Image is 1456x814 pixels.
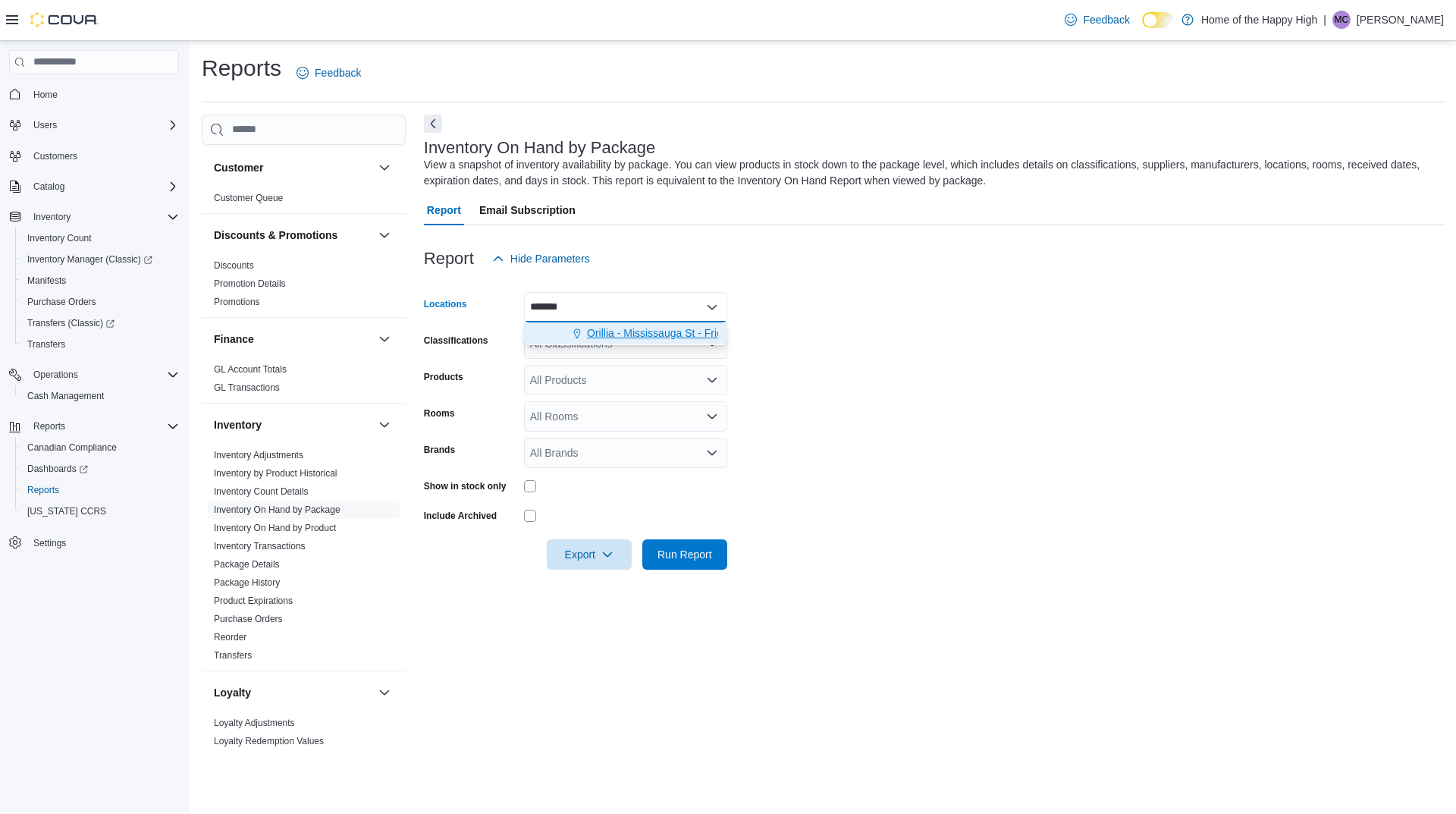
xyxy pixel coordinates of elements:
[21,293,102,311] a: Purchase Orders
[21,460,179,478] span: Dashboards
[424,298,467,310] label: Locations
[424,157,1436,189] div: View a snapshot of inventory availability by package. You can view products in stock down to the ...
[479,195,576,225] span: Email Subscription
[33,150,77,162] span: Customers
[424,115,442,133] button: Next
[214,417,372,432] button: Inventory
[214,596,293,606] a: Product Expirations
[556,539,623,570] span: Export
[214,296,260,308] span: Promotions
[3,145,185,167] button: Customers
[214,160,372,175] button: Customer
[214,382,280,393] a: GL Transactions
[214,685,372,700] button: Loyalty
[424,139,656,157] h3: Inventory On Hand by Package
[214,382,280,394] span: GL Transactions
[214,631,246,643] span: Reorder
[214,540,306,552] span: Inventory Transactions
[214,192,283,204] span: Customer Queue
[706,447,718,459] button: Open list of options
[202,189,406,213] div: Customer
[3,531,185,553] button: Settings
[214,467,337,479] span: Inventory by Product Historical
[214,332,254,347] h3: Finance
[27,178,71,196] button: Catalog
[214,468,337,479] a: Inventory by Product Historical
[214,228,372,243] button: Discounts & Promotions
[27,533,179,552] span: Settings
[424,371,463,383] label: Products
[202,256,406,317] div: Discounts & Promotions
[375,416,394,434] button: Inventory
[15,334,185,355] button: Transfers
[214,685,251,700] h3: Loyalty
[21,502,112,520] a: [US_STATE] CCRS
[427,195,461,225] span: Report
[27,417,71,435] button: Reports
[642,539,727,570] button: Run Report
[214,417,262,432] h3: Inventory
[375,684,394,702] button: Loyalty
[27,146,179,165] span: Customers
[202,360,406,403] div: Finance
[214,228,337,243] h3: Discounts & Promotions
[9,77,179,593] nav: Complex example
[1142,12,1174,28] input: Dark Mode
[375,159,394,177] button: Customer
[27,116,63,134] button: Users
[27,85,179,104] span: Home
[27,116,179,134] span: Users
[1357,11,1444,29] p: [PERSON_NAME]
[3,83,185,105] button: Home
[27,86,64,104] a: Home
[27,366,84,384] button: Operations
[27,505,106,517] span: [US_STATE] CCRS
[21,481,65,499] a: Reports
[21,438,179,457] span: Canadian Compliance
[290,58,367,88] a: Feedback
[214,717,295,729] span: Loyalty Adjustments
[27,296,96,308] span: Purchase Orders
[214,735,324,747] span: Loyalty Redemption Values
[3,115,185,136] button: Users
[202,53,281,83] h1: Reports
[30,12,99,27] img: Cova
[424,407,455,420] label: Rooms
[33,181,64,193] span: Catalog
[15,385,185,407] button: Cash Management
[15,458,185,479] a: Dashboards
[15,228,185,249] button: Inventory Count
[15,249,185,270] a: Inventory Manager (Classic)
[214,193,283,203] a: Customer Queue
[15,313,185,334] a: Transfers (Classic)
[27,463,88,475] span: Dashboards
[15,501,185,522] button: [US_STATE] CCRS
[27,390,104,402] span: Cash Management
[33,211,71,223] span: Inventory
[214,278,286,289] a: Promotion Details
[27,253,152,266] span: Inventory Manager (Classic)
[1201,11,1317,29] p: Home of the Happy High
[202,714,406,756] div: Loyalty
[214,504,340,515] a: Inventory On Hand by Package
[33,119,57,131] span: Users
[214,541,306,552] a: Inventory Transactions
[424,444,455,456] label: Brands
[214,160,263,175] h3: Customer
[214,614,283,624] a: Purchase Orders
[486,244,596,274] button: Hide Parameters
[27,417,179,435] span: Reports
[375,330,394,348] button: Finance
[27,232,92,244] span: Inventory Count
[21,460,94,478] a: Dashboards
[524,322,727,344] button: Orillia - Mississauga St - Friendly Stranger
[524,322,727,344] div: Choose from the following options
[214,613,283,625] span: Purchase Orders
[21,272,72,290] a: Manifests
[33,89,58,101] span: Home
[214,559,280,570] a: Package Details
[1335,11,1349,29] span: MC
[214,486,309,497] a: Inventory Count Details
[21,250,158,269] a: Inventory Manager (Classic)
[21,272,179,290] span: Manifests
